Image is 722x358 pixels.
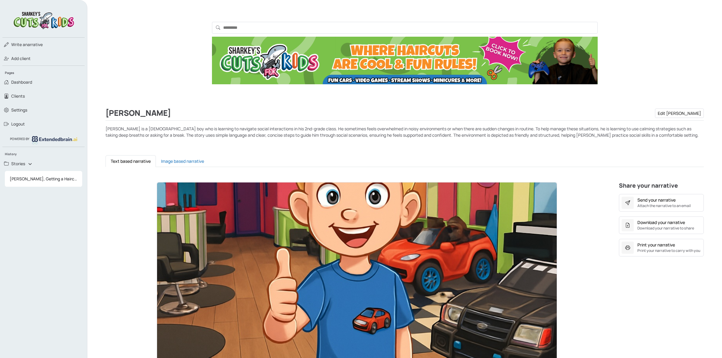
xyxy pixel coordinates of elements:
span: Settings [11,107,27,113]
span: narrative [11,42,43,48]
div: Print your narrative [637,242,675,248]
span: Clients [11,93,25,99]
img: logo [32,136,77,144]
p: [PERSON_NAME] is a [DEMOGRAPHIC_DATA] boy who is learning to navigate social interactions in his ... [106,125,704,138]
div: [PERSON_NAME] [106,109,704,118]
button: Print your narrativePrint your narrative to carry with you [619,239,704,256]
span: Add client [11,55,31,62]
button: Text based narrative [106,155,156,167]
span: Stories [11,161,25,167]
img: logo [12,10,76,30]
span: Write a [11,42,25,47]
button: Send your narrativeAttach the narrative to an email [619,194,704,212]
button: Image based narrative [156,155,209,167]
img: Ad Banner [212,37,598,84]
span: Dashboard [11,79,32,85]
div: Send your narrative [637,197,676,203]
small: Attach the narrative to an email [637,203,691,209]
small: Download your narrative to share [637,226,694,231]
span: Logout [11,121,25,127]
a: Edit [PERSON_NAME] [655,109,704,118]
a: [PERSON_NAME], Getting a Haircut at [PERSON_NAME] [5,173,82,184]
span: [PERSON_NAME], Getting a Haircut at [PERSON_NAME] [7,173,80,184]
h4: Share your narrative [619,182,704,192]
small: Print your narrative to carry with you [637,248,700,253]
div: Download your narrative [637,219,685,226]
button: Download your narrativeDownload your narrative to share [619,216,704,234]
